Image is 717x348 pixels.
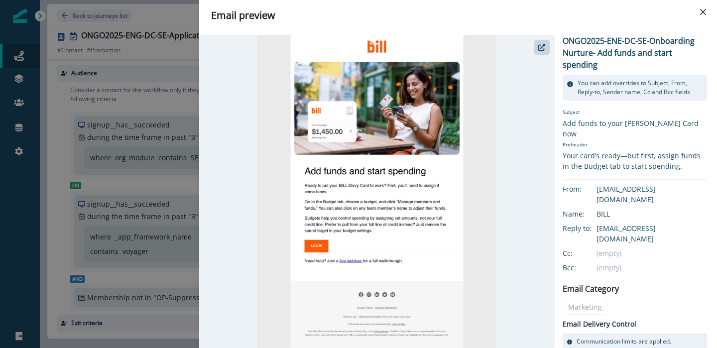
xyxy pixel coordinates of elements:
div: (empty) [597,262,707,273]
div: [EMAIL_ADDRESS][DOMAIN_NAME] [597,184,707,205]
div: From: [563,184,612,194]
p: You can add overrides to Subject, From, Reply-to, Sender name, Cc and Bcc fields [578,79,703,97]
div: [EMAIL_ADDRESS][DOMAIN_NAME] [597,223,707,244]
div: (empty) [597,248,707,258]
div: Reply to: [563,223,612,233]
div: Email preview [211,8,705,23]
p: Preheader [563,139,707,150]
div: Add funds to your [PERSON_NAME] Card now [563,118,707,139]
p: Subject [563,109,707,118]
div: BILL [597,209,707,219]
div: Cc: [563,248,612,258]
div: Your card’s ready—but first, assign funds in the Budget tab to start spending. [563,150,707,171]
div: Bcc: [563,262,612,273]
div: Name: [563,209,612,219]
p: ONGO2025-ENE-DC-SE-Onboarding Nurture- Add funds and start spending [563,35,707,71]
button: Close [695,4,711,20]
img: email asset unavailable [257,35,496,348]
